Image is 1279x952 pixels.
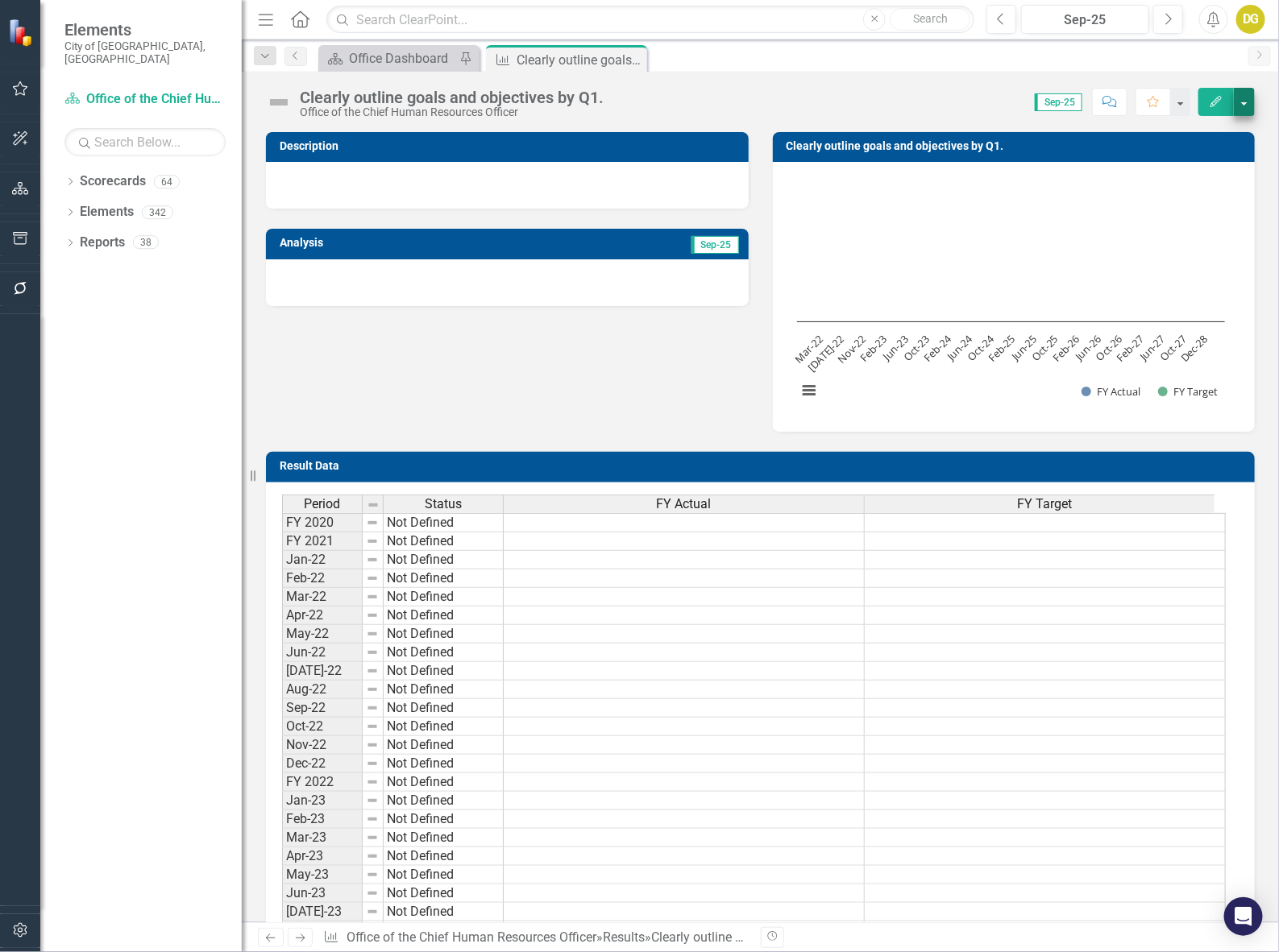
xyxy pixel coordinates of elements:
text: Feb-23 [857,332,890,365]
td: Aug-23 [282,921,363,940]
td: Sep-22 [282,699,363,718]
img: 8DAGhfEEPCf229AAAAAElFTkSuQmCC [366,516,379,529]
td: [DATE]-22 [282,662,363,681]
td: Not Defined [384,866,504,884]
span: Elements [64,20,226,39]
input: Search ClearPoint... [326,6,974,34]
text: Dec-28 [1177,332,1210,365]
td: Mar-22 [282,588,363,606]
img: 8DAGhfEEPCf229AAAAAElFTkSuQmCC [366,590,379,603]
td: May-22 [282,625,363,644]
button: Show FY Actual [1082,384,1140,399]
img: 8DAGhfEEPCf229AAAAAElFTkSuQmCC [366,683,379,696]
img: 8DAGhfEEPCf229AAAAAElFTkSuQmCC [366,757,379,770]
td: Not Defined [384,847,504,866]
td: Not Defined [384,681,504,699]
img: 8DAGhfEEPCf229AAAAAElFTkSuQmCC [366,794,379,807]
input: Search Below... [64,128,226,156]
button: Search [890,8,970,31]
div: 64 [154,175,180,188]
svg: Interactive chart [789,174,1233,416]
h3: Description [280,140,741,152]
td: Not Defined [384,606,504,625]
td: Not Defined [384,569,504,588]
div: Clearly outline goals and objectives by Q1. [517,50,643,70]
img: Not Defined [266,89,292,115]
span: Status [425,497,462,511]
a: Office of the Chief Human Resources Officer [347,929,596,945]
td: Oct-22 [282,718,363,736]
td: Not Defined [384,903,504,921]
td: FY 2022 [282,773,363,792]
div: 38 [133,236,159,250]
a: Office Dashboard [322,48,455,68]
td: Nov-22 [282,736,363,755]
img: 8DAGhfEEPCf229AAAAAElFTkSuQmCC [366,646,379,659]
div: Clearly outline goals and objectives by Q1. [651,929,891,945]
text: Jun-25 [1007,332,1039,364]
text: Nov-22 [834,332,868,366]
td: Not Defined [384,551,504,569]
text: Jun-24 [943,332,976,365]
a: Scorecards [80,172,146,191]
span: Sep-25 [691,236,739,254]
span: Period [305,497,341,511]
div: Chart. Highcharts interactive chart. [789,174,1240,416]
text: Feb-24 [920,332,954,366]
button: Sep-25 [1021,5,1149,34]
div: 342 [142,205,173,219]
img: 8DAGhfEEPCf229AAAAAElFTkSuQmCC [366,850,379,863]
span: FY Actual [657,497,712,511]
text: Feb-25 [985,332,1018,365]
td: FY 2020 [282,513,363,532]
td: Not Defined [384,884,504,903]
td: Feb-23 [282,810,363,829]
td: Mar-23 [282,829,363,847]
text: Feb-27 [1113,332,1146,365]
td: Not Defined [384,810,504,829]
text: Oct-26 [1092,332,1124,364]
td: FY 2021 [282,532,363,551]
text: Oct-24 [964,332,997,365]
div: Sep-25 [1027,10,1144,30]
td: Not Defined [384,588,504,606]
td: Not Defined [384,699,504,718]
a: Results [603,929,645,945]
div: Clearly outline goals and objectives by Q1. [300,89,604,106]
td: Not Defined [384,755,504,773]
td: May-23 [282,866,363,884]
a: Reports [80,234,125,252]
td: Apr-22 [282,606,363,625]
img: 8DAGhfEEPCf229AAAAAElFTkSuQmCC [366,887,379,900]
button: DG [1236,5,1265,34]
a: Elements [80,203,134,221]
td: Aug-22 [282,681,363,699]
text: Jun-23 [878,332,911,364]
img: 8DAGhfEEPCf229AAAAAElFTkSuQmCC [366,905,379,918]
img: 8DAGhfEEPCf229AAAAAElFTkSuQmCC [366,553,379,566]
img: 8DAGhfEEPCf229AAAAAElFTkSuQmCC [367,499,380,511]
td: Not Defined [384,921,504,940]
td: Jan-22 [282,551,363,569]
img: 8DAGhfEEPCf229AAAAAElFTkSuQmCC [366,609,379,622]
td: Not Defined [384,773,504,792]
img: 8DAGhfEEPCf229AAAAAElFTkSuQmCC [366,664,379,677]
text: Oct-23 [899,332,932,364]
td: Not Defined [384,532,504,551]
img: 8DAGhfEEPCf229AAAAAElFTkSuQmCC [366,776,379,789]
img: 8DAGhfEEPCf229AAAAAElFTkSuQmCC [366,813,379,826]
img: 8DAGhfEEPCf229AAAAAElFTkSuQmCC [366,720,379,733]
div: Open Intercom Messenger [1224,897,1263,936]
span: FY Target [1018,497,1073,511]
td: Not Defined [384,829,504,847]
text: Jun-26 [1071,332,1103,364]
td: Not Defined [384,662,504,681]
button: View chart menu, Chart [798,379,820,401]
img: ClearPoint Strategy [8,19,36,47]
a: Office of the Chief Human Resources Officer [64,90,226,109]
h3: Analysis [280,237,496,249]
td: Dec-22 [282,755,363,773]
button: Show FY Target [1158,384,1219,399]
text: Jun-27 [1136,332,1168,364]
